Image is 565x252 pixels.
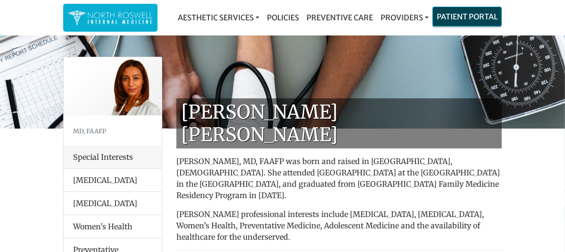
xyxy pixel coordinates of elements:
img: North Roswell Internal Medicine [68,9,153,27]
small: MD, FAAFP [73,127,106,135]
a: Aesthetic Services [174,8,263,27]
li: [MEDICAL_DATA] [64,191,162,215]
img: Dr. Farah Mubarak Ali MD, FAAFP [64,57,162,115]
li: [MEDICAL_DATA] [64,169,162,192]
li: Women’s Health [64,215,162,238]
a: Patient Portal [433,7,501,26]
a: Policies [263,8,303,27]
a: Preventive Care [303,8,377,27]
a: Providers [377,8,432,27]
h1: [PERSON_NAME] [PERSON_NAME] [176,98,502,148]
div: Special Interests [64,146,162,169]
p: [PERSON_NAME], MD, FAAFP was born and raised in [GEOGRAPHIC_DATA], [DEMOGRAPHIC_DATA]. She attend... [176,156,502,201]
p: [PERSON_NAME] professional interests include [MEDICAL_DATA], [MEDICAL_DATA], Women’s Health, Prev... [176,209,502,243]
